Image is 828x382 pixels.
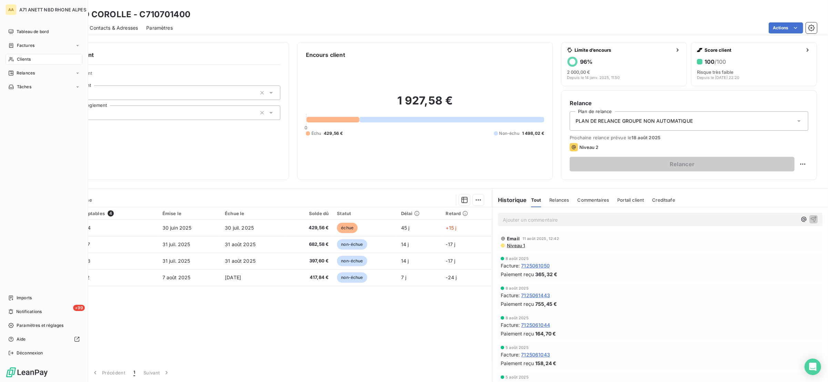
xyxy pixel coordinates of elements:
[337,211,393,216] div: Statut
[521,321,550,329] span: 7125061044
[769,22,803,33] button: Actions
[162,258,190,264] span: 31 juil. 2025
[492,196,527,204] h6: Historique
[691,42,817,86] button: Score client100/100Risque très faibleDepuis le [DATE] 22:20
[324,130,343,137] span: 429,56 €
[401,274,406,280] span: 7 j
[88,365,129,380] button: Précédent
[535,360,556,367] span: 158,24 €
[6,4,17,15] div: AA
[446,274,457,280] span: -24 j
[521,292,550,299] span: 7125061443
[501,262,520,269] span: Facture :
[570,157,795,171] button: Relancer
[697,69,734,75] span: Risque très faible
[705,58,726,65] h6: 100
[6,292,82,303] a: Imports
[575,47,672,53] span: Limite d’encours
[446,258,456,264] span: -17 j
[506,316,529,320] span: 8 août 2025
[446,225,457,231] span: +15 j
[652,197,675,203] span: Creditsafe
[225,258,256,264] span: 31 août 2025
[501,321,520,329] span: Facture :
[6,334,82,345] a: Aide
[6,81,82,92] a: Tâches
[535,300,557,308] span: 755,45 €
[61,8,190,21] h3: EHPAD COROLLE - C710701400
[506,345,529,350] span: 5 août 2025
[401,225,410,231] span: 45 j
[290,211,329,216] div: Solde dû
[522,237,559,241] span: 11 août 2025, 12:42
[522,130,545,137] span: 1 498,02 €
[506,375,529,379] span: 5 août 2025
[506,243,525,248] span: Niveau 1
[535,330,556,337] span: 164,70 €
[306,94,545,114] h2: 1 927,58 €
[162,225,192,231] span: 30 juin 2025
[580,58,592,65] h6: 96 %
[507,236,520,241] span: Email
[337,239,367,250] span: non-échue
[506,257,529,261] span: 8 août 2025
[6,68,82,79] a: Relances
[19,7,86,12] span: A71 ANETT NBD RHONE ALPES
[401,258,409,264] span: 14 j
[697,76,739,80] span: Depuis le [DATE] 22:20
[501,300,534,308] span: Paiement reçu
[579,144,598,150] span: Niveau 2
[567,69,590,75] span: 2 000,00 €
[6,40,82,51] a: Factures
[162,274,191,280] span: 7 août 2025
[17,56,31,62] span: Clients
[290,241,329,248] span: 682,58 €
[521,262,550,269] span: 7125061050
[570,135,808,140] span: Prochaine relance prévue le
[705,47,802,53] span: Score client
[162,211,217,216] div: Émise le
[17,42,34,49] span: Factures
[337,272,367,283] span: non-échue
[6,54,82,65] a: Clients
[506,286,529,290] span: 8 août 2025
[501,292,520,299] span: Facture :
[290,224,329,231] span: 429,56 €
[290,258,329,264] span: 397,60 €
[401,211,438,216] div: Délai
[162,241,190,247] span: 31 juil. 2025
[73,305,85,311] span: +99
[133,369,135,376] span: 1
[535,271,557,278] span: 365,32 €
[521,351,550,358] span: 7125061043
[17,29,49,35] span: Tableau de bord
[225,241,256,247] span: 31 août 2025
[561,42,687,86] button: Limite d’encours96%2 000,00 €Depuis le 14 janv. 2025, 11:50
[501,360,534,367] span: Paiement reçu
[715,58,726,65] span: /100
[446,211,488,216] div: Retard
[337,256,367,266] span: non-échue
[42,51,280,59] h6: Informations client
[631,135,660,140] span: 18 août 2025
[401,241,409,247] span: 14 j
[306,51,345,59] h6: Encours client
[17,350,43,356] span: Déconnexion
[6,320,82,331] a: Paramètres et réglages
[578,197,609,203] span: Commentaires
[501,271,534,278] span: Paiement reçu
[225,211,281,216] div: Échue le
[805,359,821,375] div: Open Intercom Messenger
[6,26,82,37] a: Tableau de bord
[570,99,808,107] h6: Relance
[146,24,173,31] span: Paramètres
[16,309,42,315] span: Notifications
[17,322,63,329] span: Paramètres et réglages
[62,210,154,217] div: Pièces comptables
[225,274,241,280] span: [DATE]
[108,210,114,217] span: 4
[6,367,48,378] img: Logo LeanPay
[567,76,620,80] span: Depuis le 14 janv. 2025, 11:50
[499,130,519,137] span: Non-échu
[17,84,31,90] span: Tâches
